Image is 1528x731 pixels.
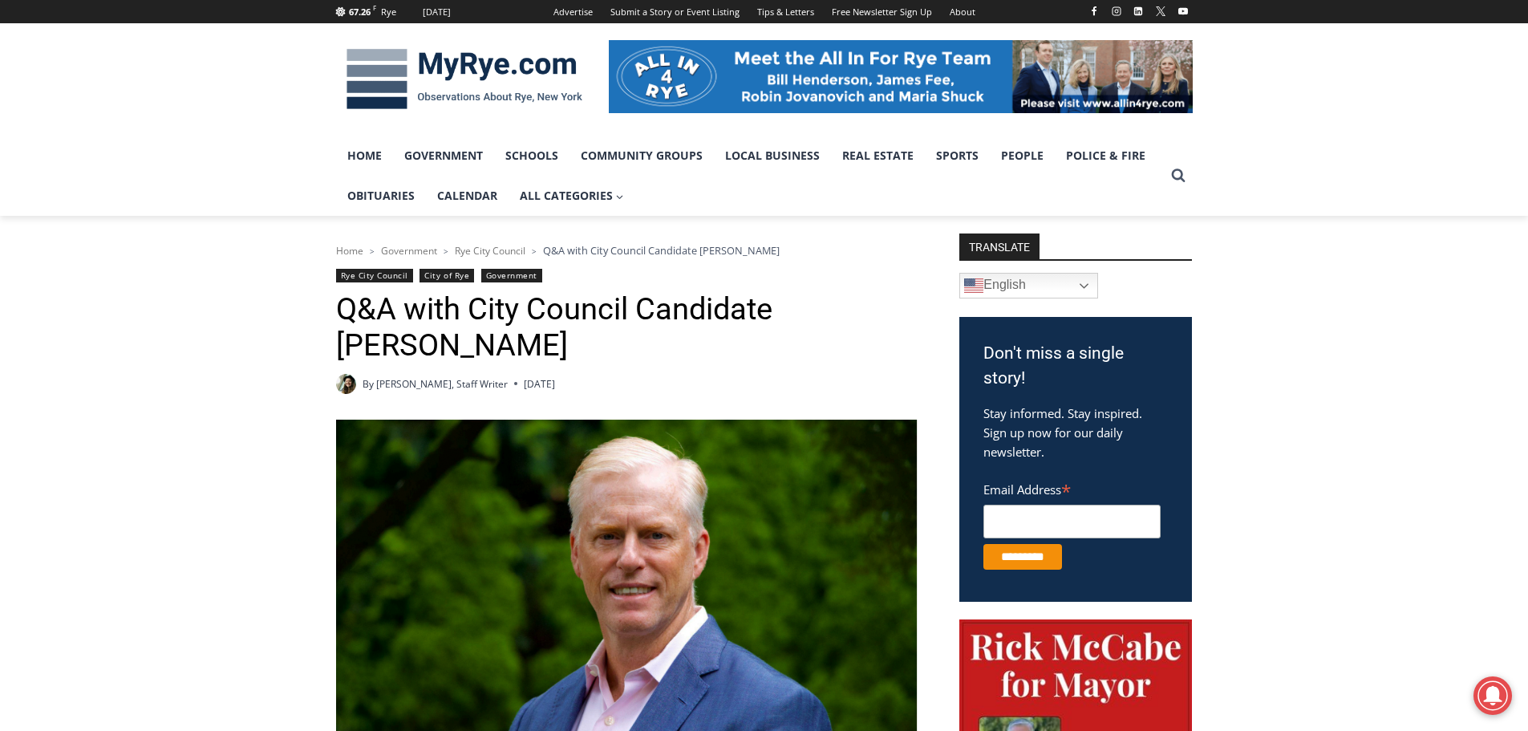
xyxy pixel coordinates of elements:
span: > [532,246,537,257]
a: City of Rye [419,269,474,282]
img: (PHOTO: MyRye.com Intern and Editor Tucker Smith. Contributed.)Tucker Smith, MyRye.com [336,374,356,394]
span: > [444,246,448,257]
a: People [990,136,1055,176]
h3: Don't miss a single story! [983,341,1168,392]
a: Home [336,136,393,176]
img: en [964,276,983,295]
a: Linkedin [1129,2,1148,21]
a: Government [393,136,494,176]
a: All Categories [509,176,635,216]
a: English [959,273,1098,298]
span: By [363,376,374,392]
a: Calendar [426,176,509,216]
a: Facebook [1084,2,1104,21]
a: Rye City Council [336,269,413,282]
a: YouTube [1173,2,1193,21]
div: Rye [381,5,396,19]
label: Email Address [983,473,1161,502]
a: [PERSON_NAME], Staff Writer [376,377,508,391]
a: Obituaries [336,176,426,216]
a: Real Estate [831,136,925,176]
span: F [373,3,376,12]
a: Author image [336,374,356,394]
img: MyRye.com [336,38,593,121]
div: [DATE] [423,5,451,19]
a: Government [381,244,437,258]
span: > [370,246,375,257]
h1: Q&A with City Council Candidate [PERSON_NAME] [336,291,918,364]
a: Home [336,244,363,258]
span: 67.26 [349,6,371,18]
span: Q&A with City Council Candidate [PERSON_NAME] [543,243,780,258]
nav: Breadcrumbs [336,242,918,258]
p: Stay informed. Stay inspired. Sign up now for our daily newsletter. [983,404,1168,461]
a: Community Groups [569,136,714,176]
a: Sports [925,136,990,176]
a: Government [481,269,542,282]
a: X [1151,2,1170,21]
strong: TRANSLATE [959,234,1040,259]
nav: Primary Navigation [336,136,1164,217]
a: Police & Fire [1055,136,1157,176]
a: Instagram [1107,2,1126,21]
button: View Search Form [1164,161,1193,190]
a: Schools [494,136,569,176]
a: Local Business [714,136,831,176]
img: All in for Rye [609,40,1193,112]
span: All Categories [520,187,624,205]
a: Rye City Council [455,244,525,258]
time: [DATE] [524,376,555,392]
